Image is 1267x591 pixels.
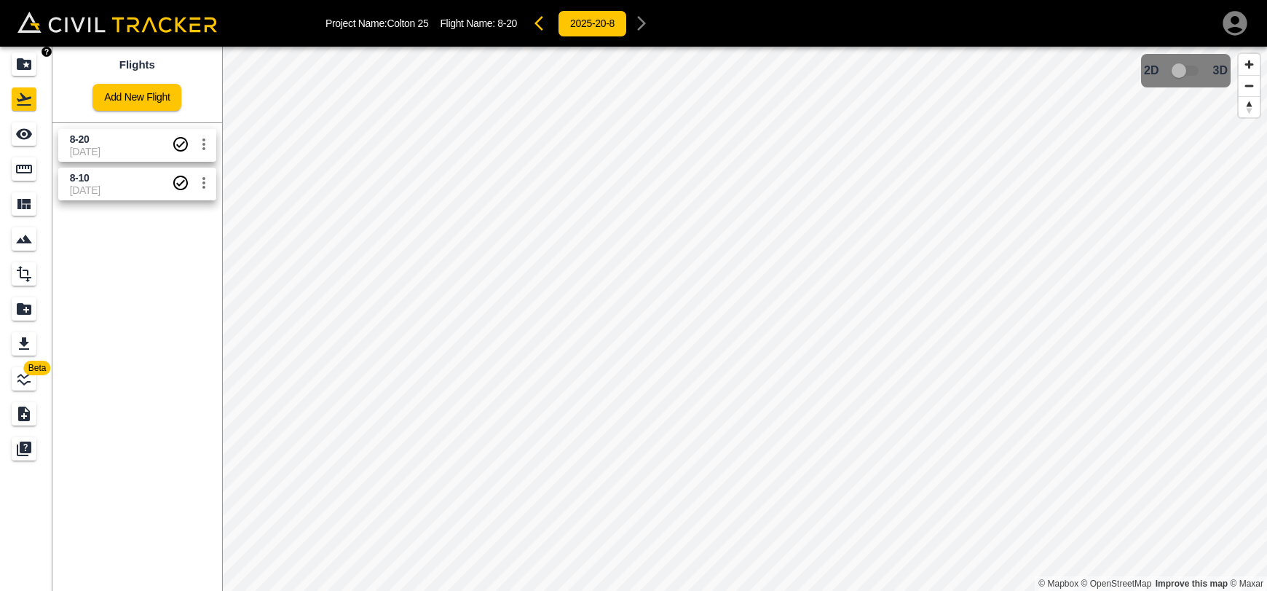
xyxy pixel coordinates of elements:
button: Zoom out [1239,75,1260,96]
a: Map feedback [1156,579,1228,589]
p: Flight Name: [440,17,517,29]
img: Civil Tracker [17,12,217,32]
span: 3D model not uploaded yet [1165,57,1207,85]
span: 8-20 [497,17,517,29]
a: Maxar [1230,579,1263,589]
button: Reset bearing to north [1239,96,1260,117]
a: OpenStreetMap [1081,579,1152,589]
span: 3D [1213,64,1228,77]
button: Zoom in [1239,54,1260,75]
p: Project Name: Colton 25 [325,17,428,29]
button: 2025-20-8 [558,10,627,37]
a: Mapbox [1038,579,1078,589]
canvas: Map [222,47,1267,591]
span: 2D [1144,64,1159,77]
